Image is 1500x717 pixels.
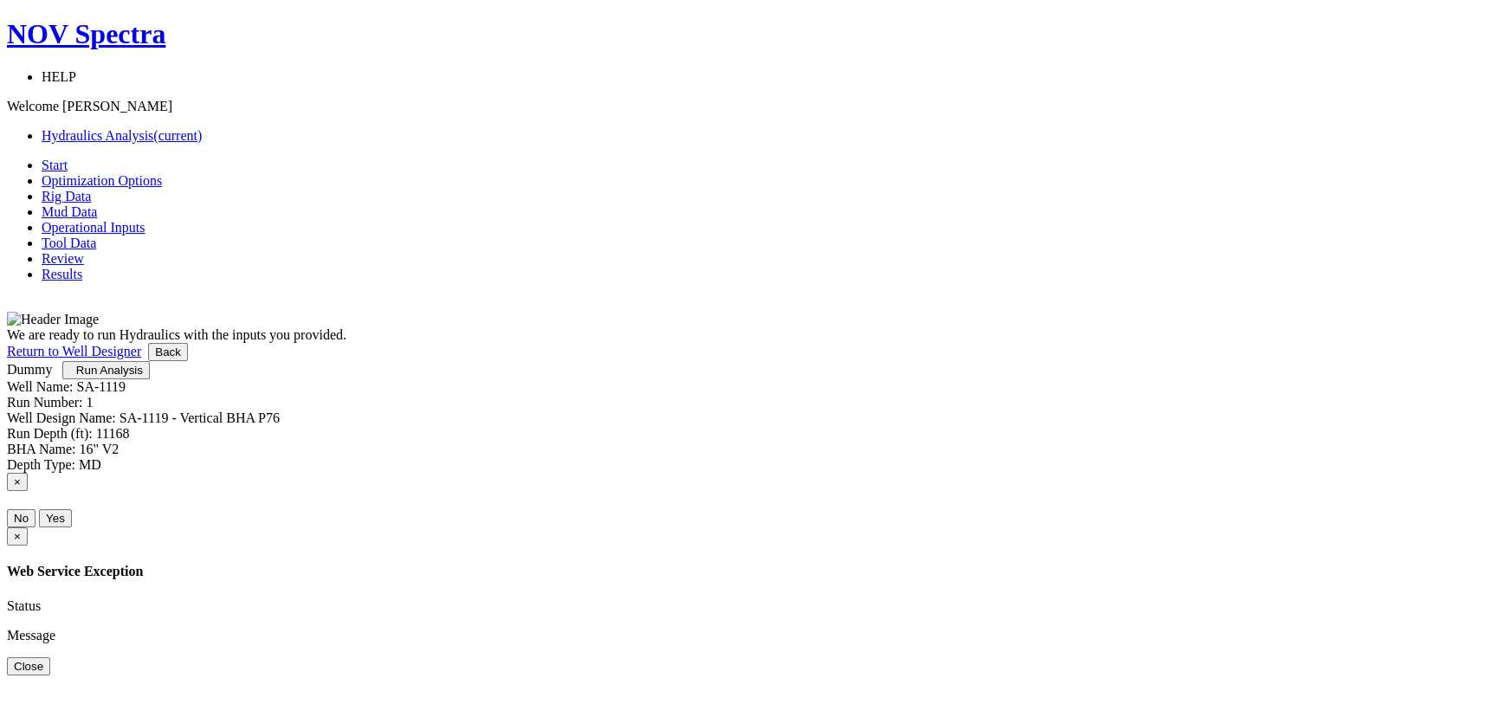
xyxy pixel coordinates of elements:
[7,657,50,675] button: Close
[7,410,116,425] label: Well Design Name:
[7,312,99,327] img: Header Image
[76,364,143,377] span: Run Analysis
[42,251,84,266] a: Review
[7,327,346,342] span: We are ready to run Hydraulics with the inputs you provided.
[7,564,1493,579] h4: Web Service Exception
[42,267,82,281] a: Results
[76,379,126,394] label: SA-1119
[7,628,55,643] label: Message
[39,509,72,527] button: Yes
[62,361,149,379] button: Run Analysis
[79,457,101,472] label: MD
[7,344,141,358] a: Return to Well Designer
[42,128,202,143] a: Hydraulics Analysis(current)
[148,343,188,361] button: Back
[120,410,280,425] label: SA-1119 - Vertical BHA P76
[7,362,52,377] a: Dummy
[7,99,59,113] span: Welcome
[153,128,202,143] span: (current)
[7,457,75,472] label: Depth Type:
[42,189,91,203] a: Rig Data
[42,69,76,84] span: HELP
[42,236,96,250] a: Tool Data
[14,530,21,543] span: ×
[7,598,41,613] label: Status
[96,426,130,441] label: 11168
[7,442,76,456] label: BHA Name:
[7,379,73,394] label: Well Name:
[7,509,36,527] button: No
[14,475,21,488] span: ×
[80,442,120,456] label: 16" V2
[7,395,83,410] label: Run Number:
[87,395,94,410] label: 1
[42,173,162,188] a: Optimization Options
[42,204,97,219] a: Mud Data
[7,527,28,546] button: Close
[42,220,145,235] a: Operational Inputs
[62,99,172,113] span: [PERSON_NAME]
[7,426,93,441] label: Run Depth (ft):
[42,158,68,172] a: Start
[7,18,1493,50] a: NOV Spectra
[7,473,28,491] button: Close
